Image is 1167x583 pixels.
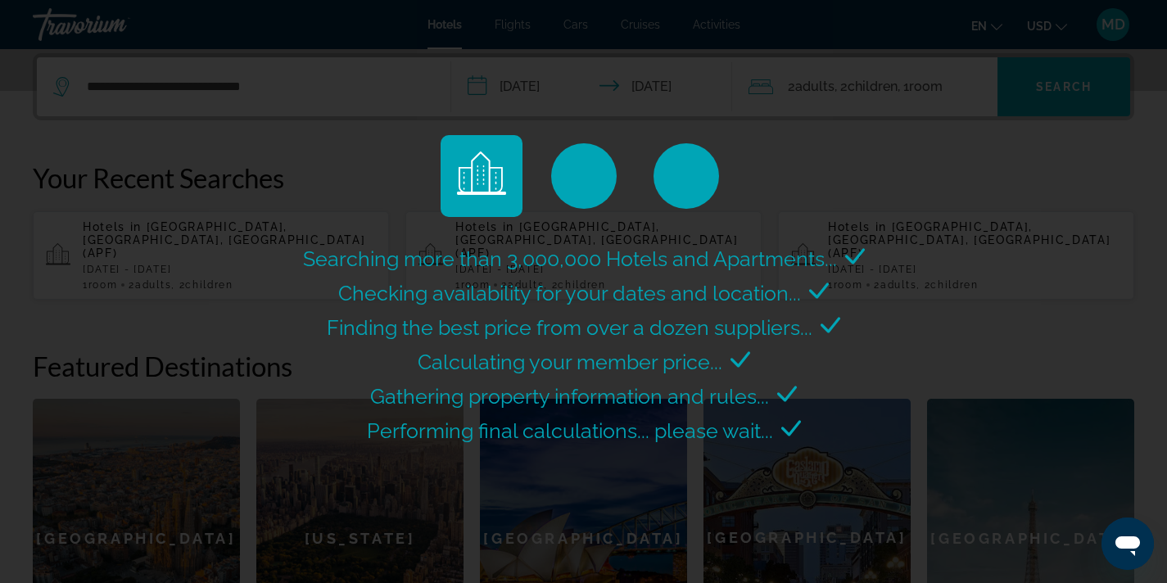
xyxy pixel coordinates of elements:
span: Gathering property information and rules... [370,384,769,409]
iframe: Button to launch messaging window [1101,517,1154,570]
span: Checking availability for your dates and location... [338,281,801,305]
span: Calculating your member price... [418,350,722,374]
span: Searching more than 3,000,000 Hotels and Apartments... [303,246,837,271]
span: Performing final calculations... please wait... [367,418,773,443]
span: Finding the best price from over a dozen suppliers... [327,315,812,340]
